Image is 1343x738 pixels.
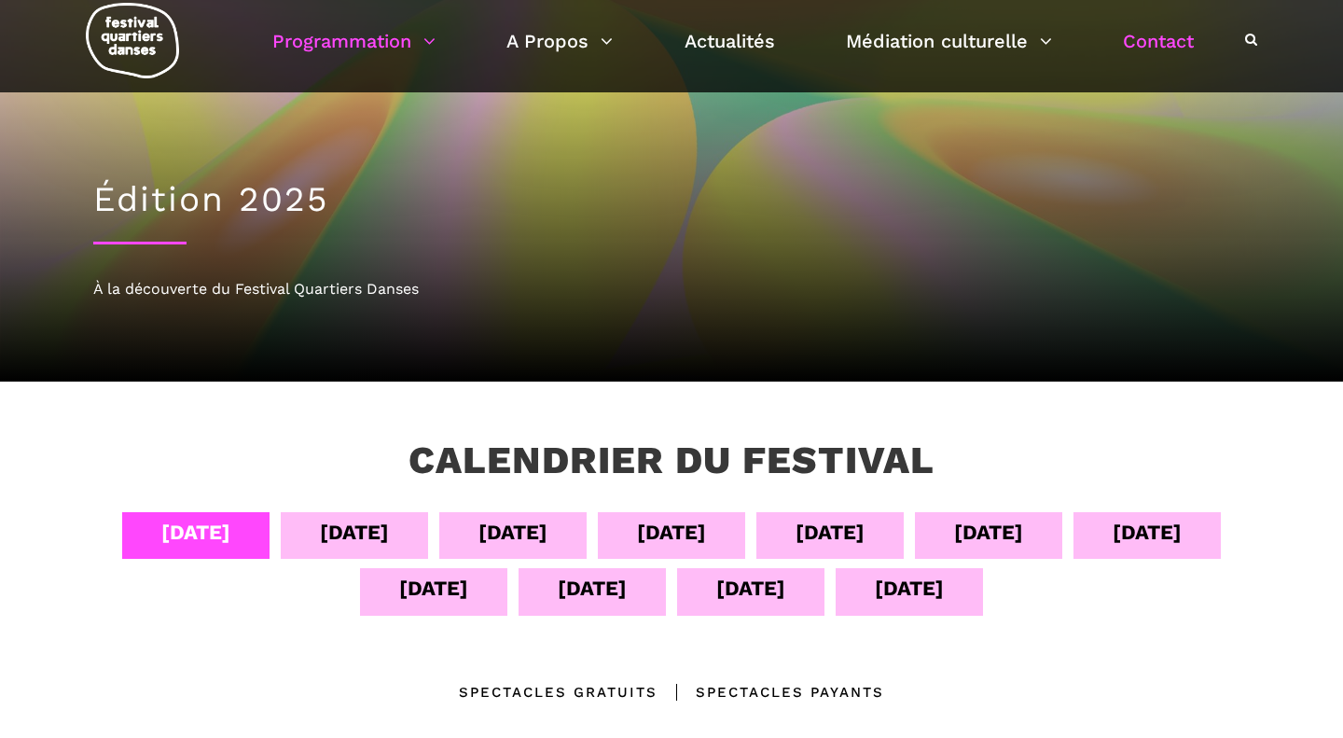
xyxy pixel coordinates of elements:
[272,25,436,57] a: Programmation
[846,25,1052,57] a: Médiation culturelle
[86,3,179,78] img: logo-fqd-med
[685,25,775,57] a: Actualités
[161,516,230,549] div: [DATE]
[1123,25,1194,57] a: Contact
[954,516,1023,549] div: [DATE]
[459,681,658,703] div: Spectacles gratuits
[478,516,547,549] div: [DATE]
[875,572,944,605] div: [DATE]
[716,572,785,605] div: [DATE]
[93,277,1250,301] div: À la découverte du Festival Quartiers Danses
[1113,516,1182,549] div: [DATE]
[637,516,706,549] div: [DATE]
[320,516,389,549] div: [DATE]
[408,438,935,484] h3: Calendrier du festival
[558,572,627,605] div: [DATE]
[399,572,468,605] div: [DATE]
[796,516,865,549] div: [DATE]
[506,25,613,57] a: A Propos
[93,179,1250,220] h1: Édition 2025
[658,681,884,703] div: Spectacles Payants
